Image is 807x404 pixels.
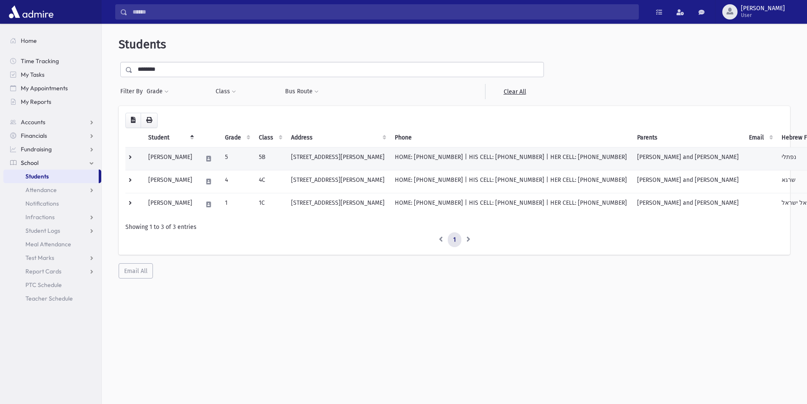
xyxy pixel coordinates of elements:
[448,232,461,248] a: 1
[21,84,68,92] span: My Appointments
[25,254,54,262] span: Test Marks
[143,128,197,148] th: Student: activate to sort column descending
[120,87,146,96] span: Filter By
[21,145,52,153] span: Fundraising
[390,147,632,170] td: HOME: [PHONE_NUMBER] | HIS CELL: [PHONE_NUMBER] | HER CELL: [PHONE_NUMBER]
[25,240,71,248] span: Meal Attendance
[7,3,55,20] img: AdmirePro
[25,281,62,289] span: PTC Schedule
[220,147,254,170] td: 5
[128,4,638,20] input: Search
[21,71,44,78] span: My Tasks
[143,170,197,193] td: [PERSON_NAME]
[741,12,785,19] span: User
[3,183,101,197] a: Attendance
[143,193,197,216] td: [PERSON_NAME]
[21,159,39,167] span: School
[3,142,101,156] a: Fundraising
[632,147,744,170] td: [PERSON_NAME] and [PERSON_NAME]
[3,292,101,305] a: Teacher Schedule
[119,37,166,51] span: Students
[3,68,101,81] a: My Tasks
[25,200,59,207] span: Notifications
[3,224,101,237] a: Student Logs
[741,5,785,12] span: [PERSON_NAME]
[286,170,390,193] td: [STREET_ADDRESS][PERSON_NAME]
[25,295,73,302] span: Teacher Schedule
[220,193,254,216] td: 1
[285,84,319,99] button: Bus Route
[254,128,286,148] th: Class: activate to sort column ascending
[3,156,101,170] a: School
[3,197,101,210] a: Notifications
[254,147,286,170] td: 5B
[25,213,55,221] span: Infractions
[143,147,197,170] td: [PERSON_NAME]
[3,115,101,129] a: Accounts
[3,265,101,278] a: Report Cards
[254,170,286,193] td: 4C
[3,54,101,68] a: Time Tracking
[21,118,45,126] span: Accounts
[390,128,632,148] th: Phone
[3,81,101,95] a: My Appointments
[146,84,169,99] button: Grade
[254,193,286,216] td: 1C
[3,129,101,142] a: Financials
[390,170,632,193] td: HOME: [PHONE_NUMBER] | HIS CELL: [PHONE_NUMBER] | HER CELL: [PHONE_NUMBER]
[632,193,744,216] td: [PERSON_NAME] and [PERSON_NAME]
[3,237,101,251] a: Meal Attendance
[125,223,783,231] div: Showing 1 to 3 of 3 entries
[3,278,101,292] a: PTC Schedule
[286,147,390,170] td: [STREET_ADDRESS][PERSON_NAME]
[125,113,141,128] button: CSV
[25,173,49,180] span: Students
[141,113,158,128] button: Print
[220,170,254,193] td: 4
[25,186,57,194] span: Attendance
[3,251,101,265] a: Test Marks
[21,37,37,45] span: Home
[3,170,99,183] a: Students
[21,57,59,65] span: Time Tracking
[25,267,61,275] span: Report Cards
[286,193,390,216] td: [STREET_ADDRESS][PERSON_NAME]
[119,263,153,279] button: Email All
[632,128,744,148] th: Parents
[21,132,47,139] span: Financials
[220,128,254,148] th: Grade: activate to sort column ascending
[3,34,101,47] a: Home
[215,84,236,99] button: Class
[3,210,101,224] a: Infractions
[390,193,632,216] td: HOME: [PHONE_NUMBER] | HIS CELL: [PHONE_NUMBER] | HER CELL: [PHONE_NUMBER]
[25,227,60,234] span: Student Logs
[286,128,390,148] th: Address: activate to sort column ascending
[21,98,51,106] span: My Reports
[485,84,544,99] a: Clear All
[632,170,744,193] td: [PERSON_NAME] and [PERSON_NAME]
[3,95,101,109] a: My Reports
[744,128,776,148] th: Email: activate to sort column ascending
